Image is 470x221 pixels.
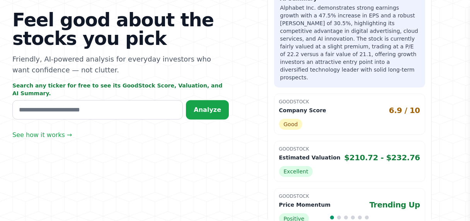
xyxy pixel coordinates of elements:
span: Good [279,119,303,130]
p: GoodStock [279,193,420,199]
p: Alphabet Inc. demonstrates strong earnings growth with a 47.5% increase in EPS and a robust [PERS... [280,4,419,81]
p: GoodStock [279,146,420,152]
span: Excellent [279,166,313,177]
p: Estimated Valuation [279,154,341,161]
span: Go to slide 6 [365,216,369,219]
span: Go to slide 4 [351,216,355,219]
span: Go to slide 2 [337,216,341,219]
span: Go to slide 3 [344,216,348,219]
span: Analyze [194,106,221,113]
p: Price Momentum [279,201,330,209]
p: Search any ticker for free to see its GoodStock Score, Valuation, and AI Summary. [12,82,229,97]
span: Go to slide 5 [358,216,362,219]
a: See how it works → [12,130,72,140]
p: GoodStock [279,99,420,105]
span: 6.9 / 10 [389,105,420,116]
button: Analyze [186,100,229,120]
h1: Feel good about the stocks you pick [12,10,229,48]
span: $210.72 - $232.76 [344,152,420,163]
p: Friendly, AI-powered analysis for everyday investors who want confidence — not clutter. [12,54,229,75]
span: Trending Up [370,199,420,210]
span: Go to slide 1 [330,216,334,219]
p: Company Score [279,106,326,114]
